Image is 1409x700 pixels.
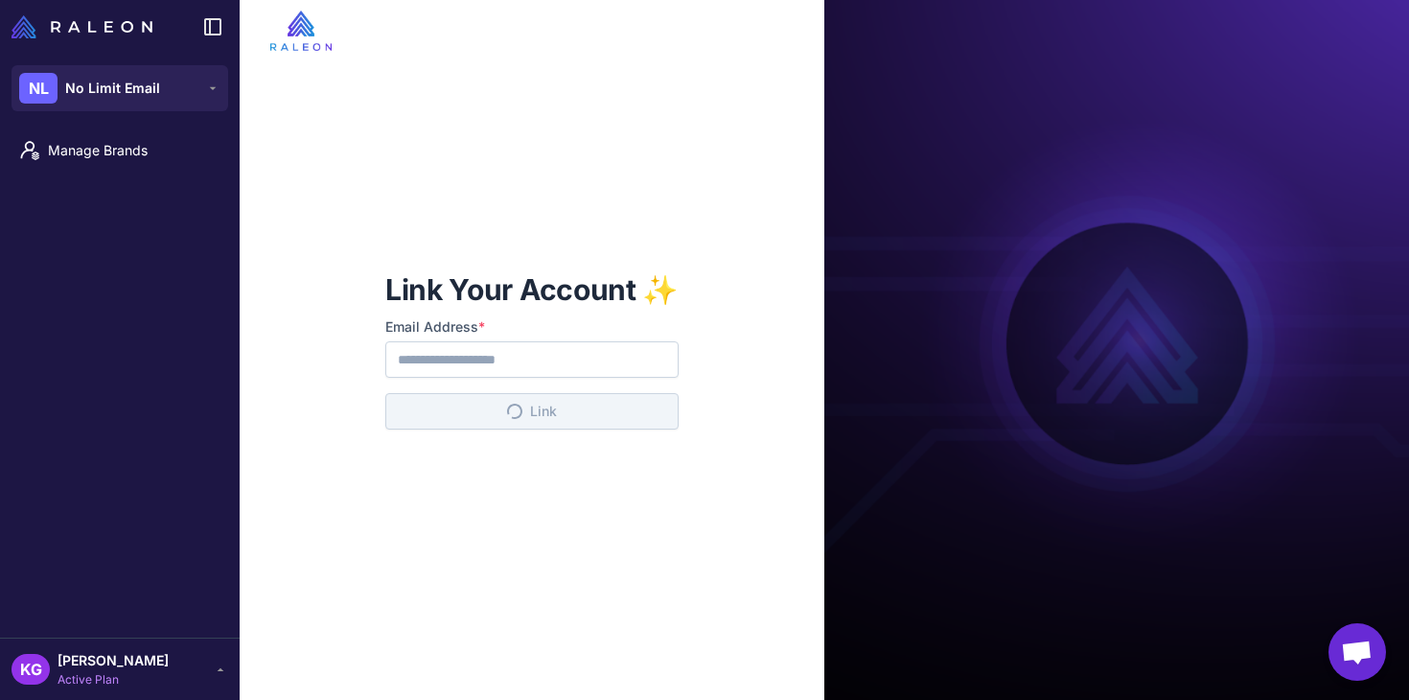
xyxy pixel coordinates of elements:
[385,316,679,338] label: Email Address
[12,15,160,38] a: Raleon Logo
[58,671,169,688] span: Active Plan
[270,11,332,51] img: raleon-logo-whitebg.9aac0268.jpg
[65,78,160,99] span: No Limit Email
[48,140,217,161] span: Manage Brands
[1328,623,1386,681] div: Open chat
[12,65,228,111] button: NLNo Limit Email
[8,130,232,171] a: Manage Brands
[12,654,50,685] div: KG
[19,73,58,104] div: NL
[385,270,679,309] h1: Link Your Account ✨
[12,15,152,38] img: Raleon Logo
[385,393,679,430] button: Link
[58,650,169,671] span: [PERSON_NAME]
